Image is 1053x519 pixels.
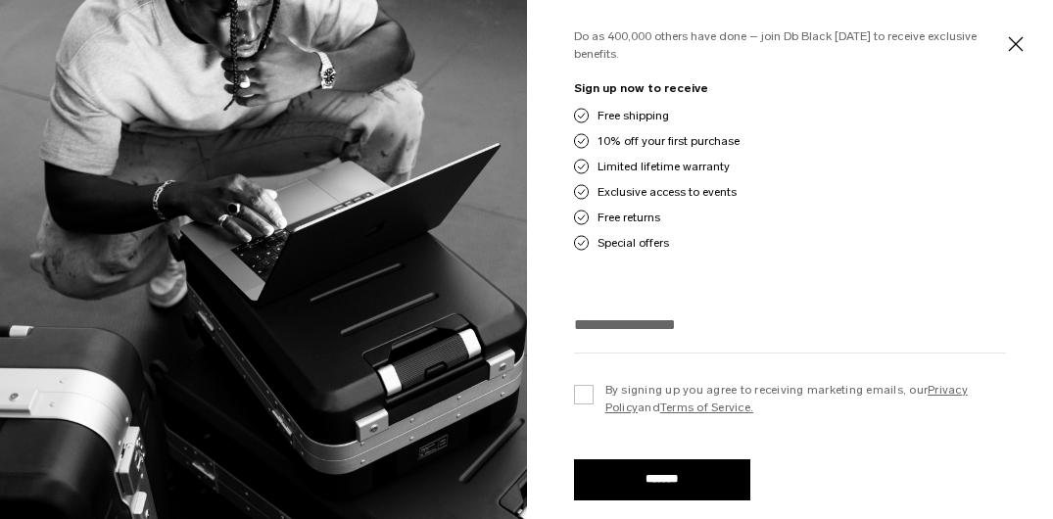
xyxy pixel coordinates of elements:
p: Do as 400,000 others have done – join Db Black [DATE] to receive exclusive benefits. [574,27,1007,64]
label: By signing up you agree to receiving marketing emails, our and [574,381,1007,416]
span: Free returns [598,209,660,226]
span: 10% off your first purchase [598,132,740,150]
span: Limited lifetime warranty [598,158,730,175]
a: Privacy Policy [605,383,968,414]
span: Special offers [598,234,669,252]
p: Sign up now to receive [574,79,1007,97]
a: Terms of Service. [660,401,753,414]
span: Exclusive access to events [598,183,737,201]
span: Free shipping [598,107,669,124]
